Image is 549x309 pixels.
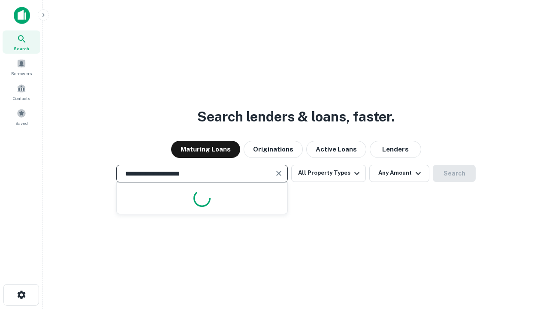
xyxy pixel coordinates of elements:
[3,55,40,79] a: Borrowers
[244,141,303,158] button: Originations
[197,106,395,127] h3: Search lenders & loans, faster.
[3,80,40,103] a: Contacts
[273,167,285,179] button: Clear
[291,165,366,182] button: All Property Types
[3,105,40,128] a: Saved
[11,70,32,77] span: Borrowers
[3,30,40,54] a: Search
[13,95,30,102] span: Contacts
[171,141,240,158] button: Maturing Loans
[506,240,549,282] iframe: Chat Widget
[306,141,366,158] button: Active Loans
[15,120,28,127] span: Saved
[14,45,29,52] span: Search
[369,165,429,182] button: Any Amount
[14,7,30,24] img: capitalize-icon.png
[370,141,421,158] button: Lenders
